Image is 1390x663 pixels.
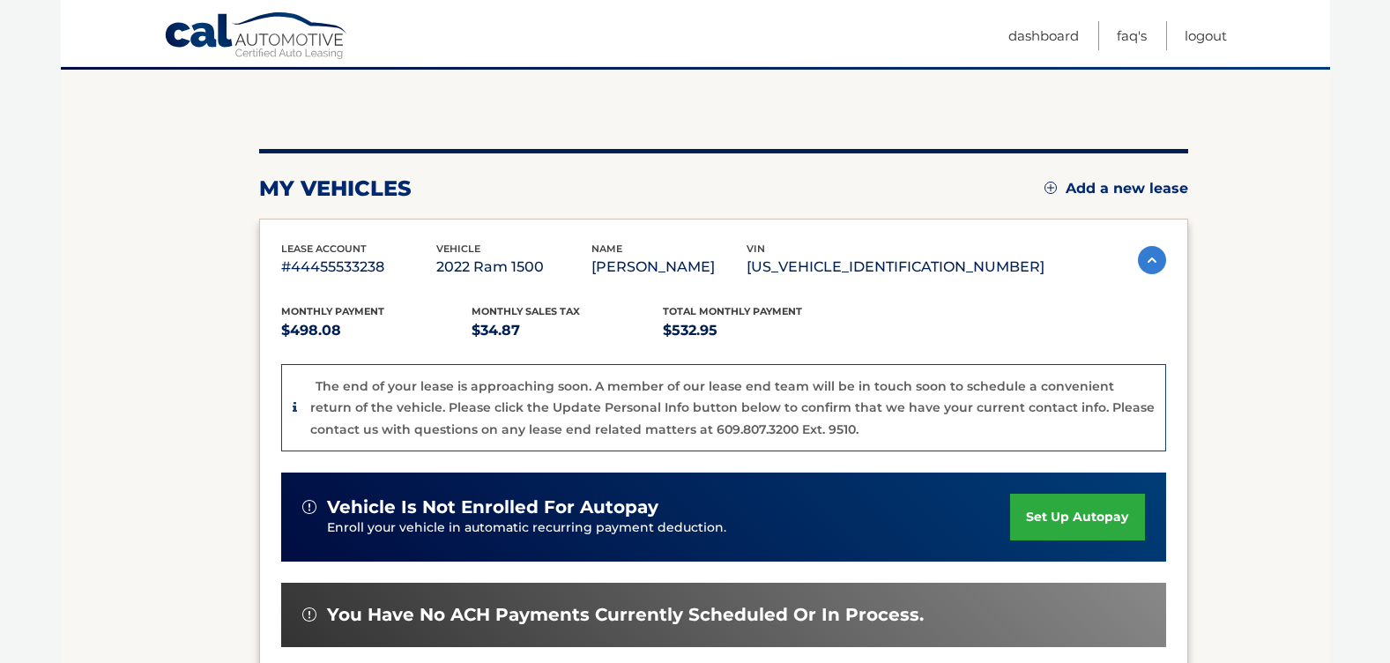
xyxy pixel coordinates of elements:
[281,242,367,255] span: lease account
[1010,494,1144,540] a: set up autopay
[1044,180,1188,197] a: Add a new lease
[472,305,580,317] span: Monthly sales Tax
[164,11,349,63] a: Cal Automotive
[302,607,316,622] img: alert-white.svg
[663,318,854,343] p: $532.95
[436,255,591,279] p: 2022 Ram 1500
[1008,21,1079,50] a: Dashboard
[259,175,412,202] h2: my vehicles
[472,318,663,343] p: $34.87
[281,255,436,279] p: #44455533238
[281,305,384,317] span: Monthly Payment
[327,496,658,518] span: vehicle is not enrolled for autopay
[1117,21,1147,50] a: FAQ's
[281,318,472,343] p: $498.08
[302,500,316,514] img: alert-white.svg
[436,242,480,255] span: vehicle
[327,518,1011,538] p: Enroll your vehicle in automatic recurring payment deduction.
[747,242,765,255] span: vin
[1044,182,1057,194] img: add.svg
[1138,246,1166,274] img: accordion-active.svg
[591,255,747,279] p: [PERSON_NAME]
[663,305,802,317] span: Total Monthly Payment
[591,242,622,255] span: name
[327,604,924,626] span: You have no ACH payments currently scheduled or in process.
[747,255,1044,279] p: [US_VEHICLE_IDENTIFICATION_NUMBER]
[310,378,1155,437] p: The end of your lease is approaching soon. A member of our lease end team will be in touch soon t...
[1185,21,1227,50] a: Logout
